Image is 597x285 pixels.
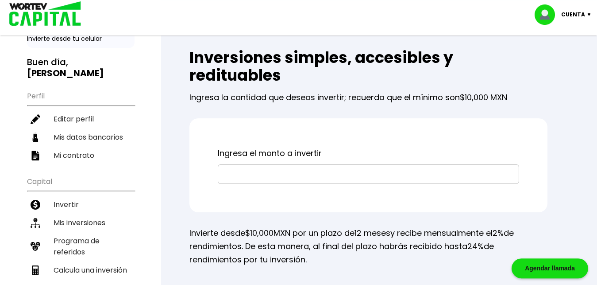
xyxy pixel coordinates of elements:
[31,265,40,275] img: calculadora-icon.17d418c4.svg
[27,261,135,279] a: Calcula una inversión
[31,242,40,251] img: recomiendanos-icon.9b8e9327.svg
[467,241,484,252] span: 24%
[493,227,504,238] span: 2%
[354,227,390,238] span: 12 meses
[27,146,135,164] a: Mi contrato
[561,8,585,21] p: Cuenta
[245,227,273,238] span: $10,000
[31,151,40,160] img: contrato-icon.f2db500c.svg
[27,214,135,232] a: Mis inversiones
[31,133,40,142] img: datos-icon.10cf9172.svg
[189,84,547,104] p: Ingresa la cantidad que deseas invertir; recuerda que el mínimo son
[585,13,597,16] img: icon-down
[27,110,135,128] a: Editar perfil
[189,49,547,84] h2: Inversiones simples, accesibles y redituables
[27,67,104,79] b: [PERSON_NAME]
[535,4,561,25] img: profile-image
[27,86,135,164] ul: Perfil
[512,258,588,278] div: Agendar llamada
[189,226,547,266] p: Invierte desde MXN por un plazo de y recibe mensualmente el de rendimientos. De esta manera, al f...
[27,34,135,43] p: Invierte desde tu celular
[31,218,40,228] img: inversiones-icon.6695dc30.svg
[31,114,40,124] img: editar-icon.952d3147.svg
[27,195,135,214] a: Invertir
[27,57,135,79] h3: Buen día,
[27,232,135,261] a: Programa de referidos
[31,200,40,210] img: invertir-icon.b3b967d7.svg
[460,92,507,103] span: $10,000 MXN
[27,128,135,146] a: Mis datos bancarios
[218,147,519,160] p: Ingresa el monto a invertir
